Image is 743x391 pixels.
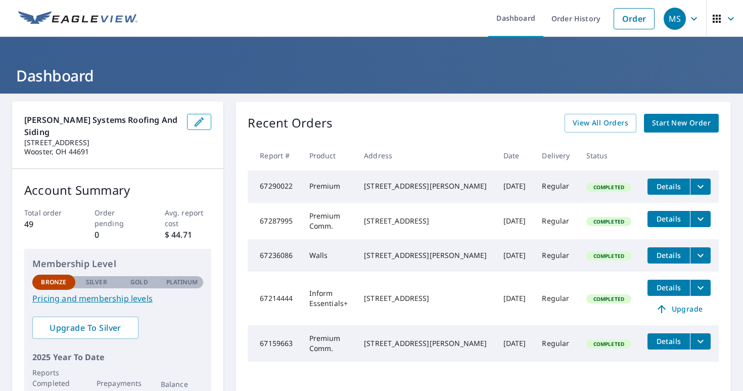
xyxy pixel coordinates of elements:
span: View All Orders [573,117,628,129]
div: [STREET_ADDRESS][PERSON_NAME] [364,250,487,260]
th: Date [495,141,534,170]
td: Regular [534,203,578,239]
span: Upgrade [654,303,705,315]
h1: Dashboard [12,65,731,86]
a: Pricing and membership levels [32,292,203,305]
p: 49 [24,218,71,230]
div: [STREET_ADDRESS] [364,293,487,303]
td: [DATE] [495,272,534,325]
td: Premium Comm. [301,203,356,239]
th: Delivery [534,141,578,170]
span: Details [654,250,684,260]
th: Report # [248,141,301,170]
p: [PERSON_NAME] Systems Roofing and Siding [24,114,179,138]
p: Wooster, OH 44691 [24,147,179,156]
div: [STREET_ADDRESS][PERSON_NAME] [364,181,487,191]
p: Account Summary [24,181,211,199]
p: Prepayments [97,378,140,388]
span: Completed [587,340,630,347]
button: detailsBtn-67236086 [647,247,690,264]
td: Walls [301,239,356,272]
div: [STREET_ADDRESS][PERSON_NAME] [364,338,487,349]
button: detailsBtn-67214444 [647,280,690,296]
td: [DATE] [495,203,534,239]
th: Status [578,141,639,170]
th: Address [356,141,495,170]
button: detailsBtn-67287995 [647,211,690,227]
div: MS [664,8,686,30]
p: Balance [161,379,204,389]
div: [STREET_ADDRESS] [364,216,487,226]
td: Regular [534,325,578,362]
a: Upgrade To Silver [32,317,138,339]
a: View All Orders [565,114,636,133]
span: Completed [587,295,630,302]
p: Total order [24,207,71,218]
span: Details [654,214,684,224]
p: 0 [95,229,142,241]
td: 67214444 [248,272,301,325]
span: Details [654,336,684,346]
p: Platinum [166,278,198,287]
p: Membership Level [32,257,203,271]
p: Recent Orders [248,114,333,133]
span: Upgrade To Silver [40,322,130,333]
button: detailsBtn-67290022 [647,179,690,195]
td: 67290022 [248,170,301,203]
span: Completed [587,252,630,259]
span: Details [654,182,684,191]
p: Avg. report cost [165,207,212,229]
td: Regular [534,272,578,325]
img: EV Logo [18,11,137,26]
p: 2025 Year To Date [32,351,203,363]
a: Upgrade [647,301,711,317]
span: Start New Order [652,117,711,129]
a: Order [614,8,655,29]
td: 67287995 [248,203,301,239]
button: filesDropdownBtn-67290022 [690,179,711,195]
td: [DATE] [495,239,534,272]
p: [STREET_ADDRESS] [24,138,179,147]
span: Details [654,283,684,292]
p: Silver [86,278,107,287]
button: detailsBtn-67159663 [647,333,690,350]
button: filesDropdownBtn-67236086 [690,247,711,264]
a: Start New Order [644,114,719,133]
button: filesDropdownBtn-67287995 [690,211,711,227]
td: Premium Comm. [301,325,356,362]
td: Inform Essentials+ [301,272,356,325]
p: Gold [130,278,148,287]
td: [DATE] [495,325,534,362]
p: Bronze [41,278,66,287]
p: Reports Completed [32,367,75,388]
span: Completed [587,184,630,191]
button: filesDropdownBtn-67159663 [690,333,711,350]
p: $ 44.71 [165,229,212,241]
p: Order pending [95,207,142,229]
button: filesDropdownBtn-67214444 [690,280,711,296]
td: 67236086 [248,239,301,272]
td: Regular [534,239,578,272]
td: Premium [301,170,356,203]
span: Completed [587,218,630,225]
td: [DATE] [495,170,534,203]
th: Product [301,141,356,170]
td: Regular [534,170,578,203]
td: 67159663 [248,325,301,362]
